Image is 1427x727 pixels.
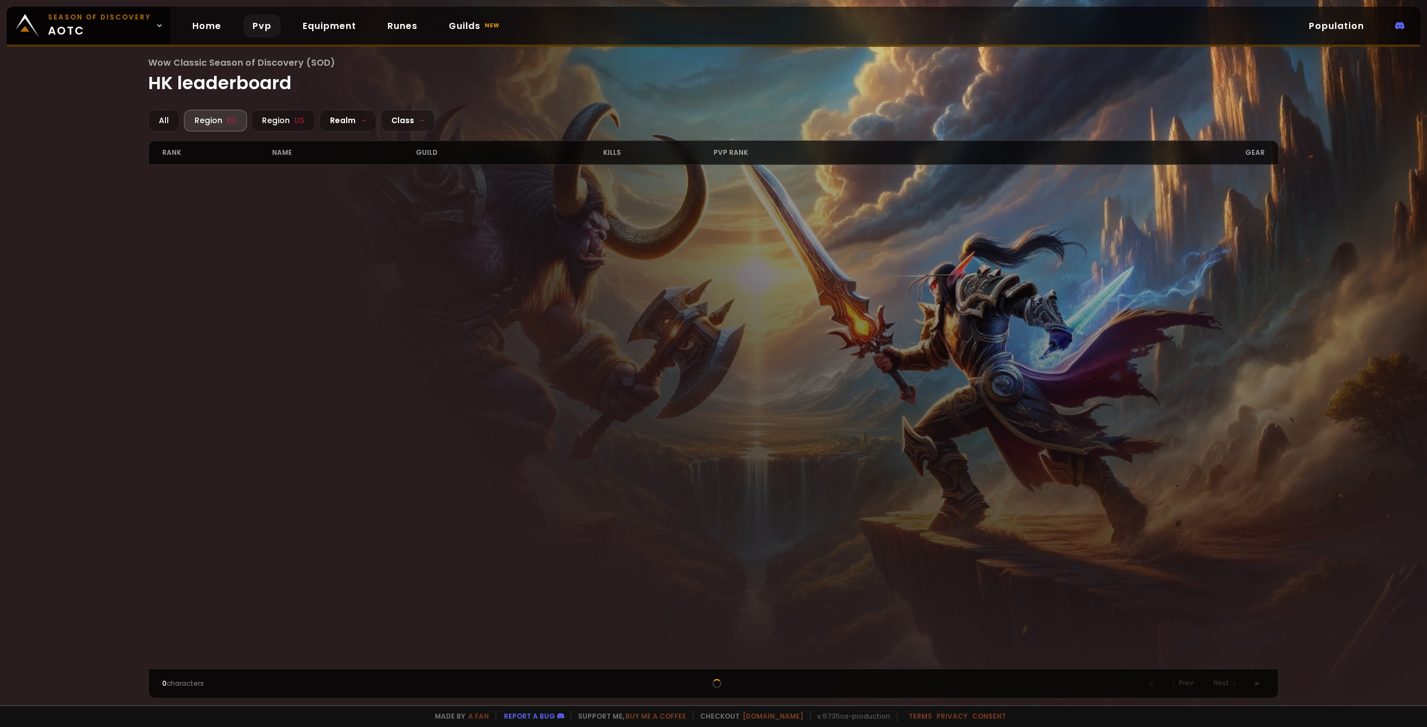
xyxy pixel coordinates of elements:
[148,110,179,131] div: All
[319,110,376,131] div: Realm
[227,115,236,126] span: EU
[625,711,686,721] a: Buy me a coffee
[162,141,273,164] div: rank
[251,110,315,131] div: Region
[1300,14,1373,37] a: Population
[381,110,435,131] div: Class
[713,141,824,164] div: pvp rank
[184,110,247,131] div: Region
[183,14,230,37] a: Home
[440,14,511,37] a: Guildsnew
[7,7,170,45] a: Season of Discoveryaotc
[48,12,151,22] small: Season of Discovery
[48,12,151,39] span: aotc
[824,141,1265,164] div: gear
[416,141,603,164] div: guild
[148,56,1279,96] h1: HK leaderboard
[361,115,366,126] span: -
[378,14,426,37] a: Runes
[468,711,489,721] a: a fan
[1179,678,1193,688] span: Prev
[1214,678,1229,688] span: Next
[603,141,713,164] div: kills
[909,711,932,721] a: Terms
[571,711,686,721] span: Support me,
[693,711,803,721] span: Checkout
[148,56,1279,70] span: Wow Classic Season of Discovery (SOD)
[504,711,555,721] a: Report a bug
[272,141,415,164] div: name
[742,711,803,721] a: [DOMAIN_NAME]
[162,679,438,689] div: characters
[294,115,304,126] span: US
[244,14,280,37] a: Pvp
[420,115,424,126] span: -
[936,711,968,721] a: Privacy
[810,711,890,721] span: v. 5735ca - production
[428,711,489,721] span: Made by
[162,679,167,688] span: 0
[483,19,502,32] small: new
[294,14,365,37] a: Equipment
[972,711,1006,721] a: Consent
